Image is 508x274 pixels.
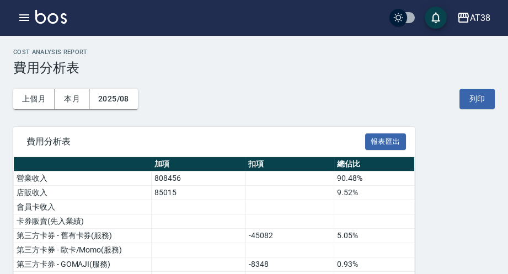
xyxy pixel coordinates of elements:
[334,171,414,186] td: 90.48%
[14,186,152,200] td: 店販收入
[14,229,152,243] td: 第三方卡券 - 舊有卡券(服務)
[14,243,152,257] td: 第三方卡券 - 歐卡/Momo(服務)
[365,133,406,151] button: 報表匯出
[425,7,447,29] button: save
[245,229,334,243] td: -45082
[13,60,495,76] h3: 費用分析表
[334,257,414,272] td: 0.93%
[334,186,414,200] td: 9.52%
[26,136,365,147] span: 費用分析表
[334,157,414,171] th: 總佔比
[459,89,495,109] button: 列印
[14,171,152,186] td: 營業收入
[55,89,89,109] button: 本月
[245,257,334,272] td: -8348
[452,7,495,29] button: AT38
[152,157,246,171] th: 加項
[152,186,246,200] td: 85015
[470,11,490,25] div: AT38
[89,89,138,109] button: 2025/08
[152,171,246,186] td: 808456
[14,214,152,229] td: 卡券販賣(先入業績)
[334,229,414,243] td: 5.05%
[13,89,55,109] button: 上個月
[14,257,152,272] td: 第三方卡券 - GOMAJI(服務)
[35,10,67,24] img: Logo
[13,49,495,56] h2: Cost analysis Report
[245,157,334,171] th: 扣項
[14,200,152,214] td: 會員卡收入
